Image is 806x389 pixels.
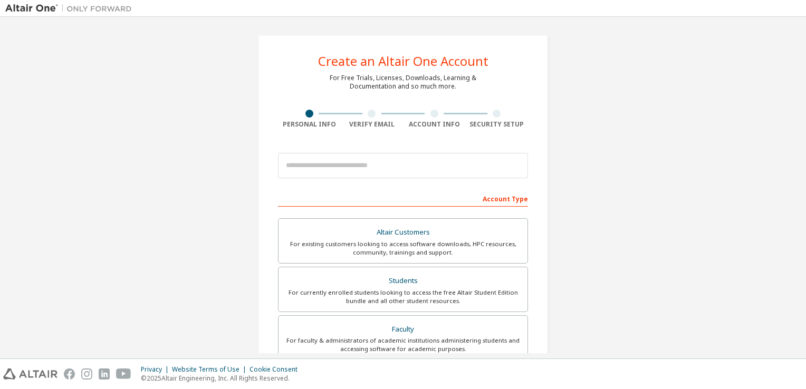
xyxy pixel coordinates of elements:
[285,274,521,288] div: Students
[141,365,172,374] div: Privacy
[330,74,476,91] div: For Free Trials, Licenses, Downloads, Learning & Documentation and so much more.
[116,368,131,380] img: youtube.svg
[141,374,304,383] p: © 2025 Altair Engineering, Inc. All Rights Reserved.
[285,240,521,257] div: For existing customers looking to access software downloads, HPC resources, community, trainings ...
[285,322,521,337] div: Faculty
[5,3,137,14] img: Altair One
[3,368,57,380] img: altair_logo.svg
[250,365,304,374] div: Cookie Consent
[341,120,404,129] div: Verify Email
[99,368,110,380] img: linkedin.svg
[466,120,529,129] div: Security Setup
[64,368,75,380] img: facebook.svg
[278,120,341,129] div: Personal Info
[278,190,528,207] div: Account Type
[285,336,521,353] div: For faculty & administrators of academic institutions administering students and accessing softwa...
[285,225,521,240] div: Altair Customers
[285,288,521,305] div: For currently enrolled students looking to access the free Altair Student Edition bundle and all ...
[318,55,488,67] div: Create an Altair One Account
[403,120,466,129] div: Account Info
[81,368,92,380] img: instagram.svg
[172,365,250,374] div: Website Terms of Use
